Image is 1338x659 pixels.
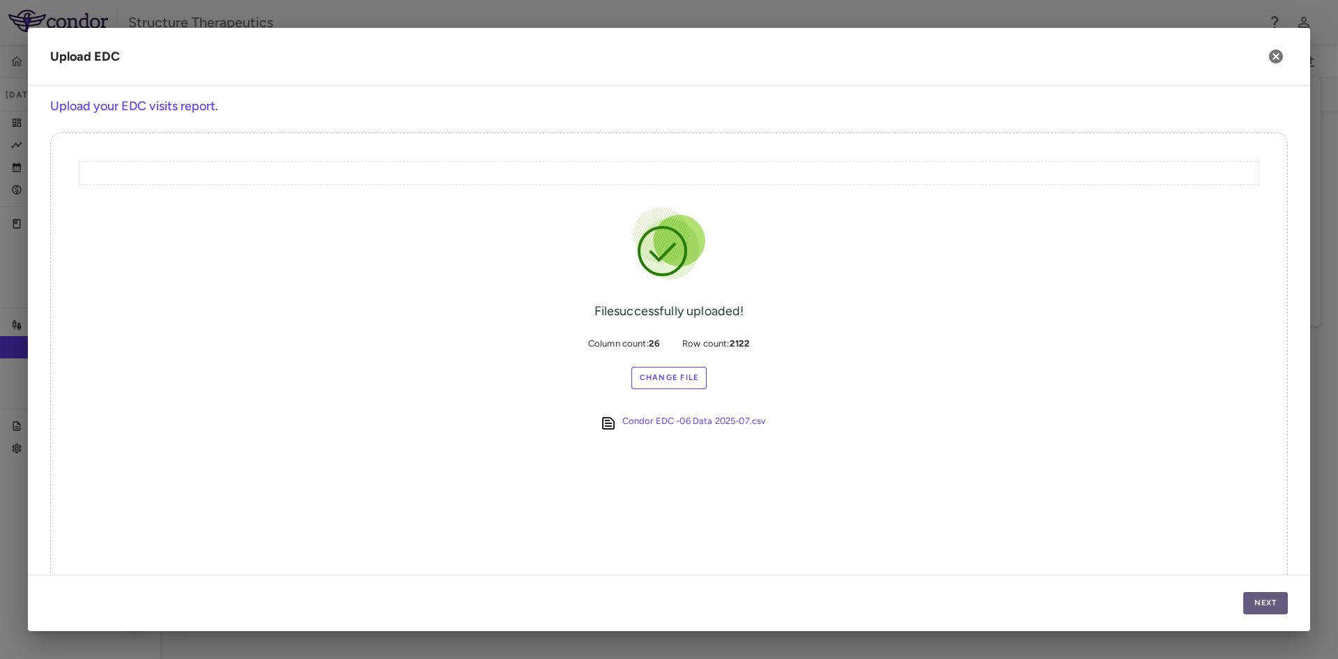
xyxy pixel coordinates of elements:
span: Column count: [588,338,660,350]
b: 2122 [730,338,751,349]
h6: Upload your EDC visits report. [50,97,1288,116]
a: Condor EDC -06 Data 2025-07.csv [622,415,767,432]
div: Upload EDC [50,47,120,66]
b: 26 [649,338,660,349]
button: Next [1243,592,1288,614]
span: Row count: [682,338,750,350]
div: File successfully uploaded! [594,302,744,321]
label: Change File [631,367,707,389]
img: Success [627,202,711,285]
